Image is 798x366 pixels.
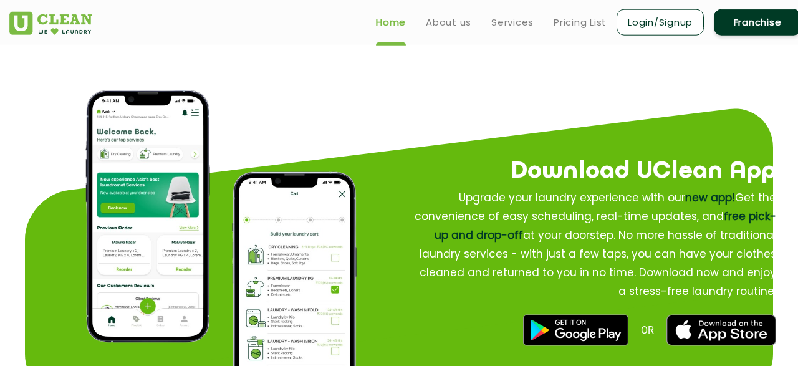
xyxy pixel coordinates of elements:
span: OR [641,324,654,336]
a: Pricing List [554,15,607,30]
p: Upgrade your laundry experience with our Get the convenience of easy scheduling, real-time update... [412,188,776,301]
img: app home page [85,90,210,342]
span: new app! [685,190,735,205]
a: Login/Signup [617,9,704,36]
a: Services [491,15,534,30]
a: Home [376,15,406,30]
h2: Download UClean App [372,153,776,191]
img: best laundry near me [666,315,776,346]
a: About us [426,15,471,30]
span: free pick-up and drop-off [435,209,776,243]
img: UClean Laundry and Dry Cleaning [9,12,92,35]
img: best dry cleaners near me [523,315,628,346]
